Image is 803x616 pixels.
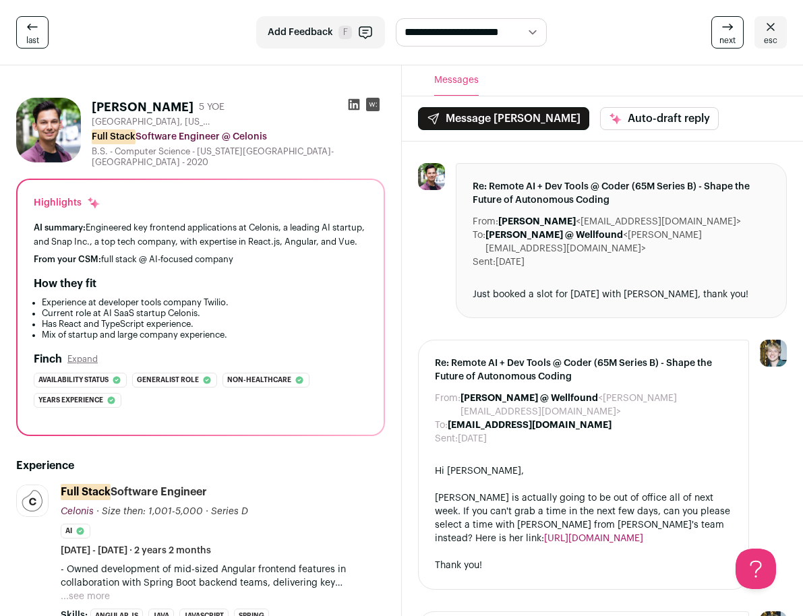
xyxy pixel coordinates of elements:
[435,491,733,545] div: [PERSON_NAME] is actually going to be out of office all of next week. If you can't grab a time in...
[16,16,49,49] a: last
[92,117,213,127] span: [GEOGRAPHIC_DATA], [US_STATE], [GEOGRAPHIC_DATA]
[34,196,100,210] div: Highlights
[199,100,225,114] div: 5 YOE
[67,354,98,365] button: Expand
[42,297,367,308] li: Experience at developer tools company Twilio.
[92,98,194,117] h1: [PERSON_NAME]
[61,563,385,590] p: - Owned development of mid-sized Angular frontend features in collaboration with Spring Boot back...
[719,35,736,46] span: next
[16,458,385,474] h2: Experience
[754,16,787,49] a: esc
[434,65,479,96] button: Messages
[34,276,96,292] h2: How they fit
[61,544,211,557] span: [DATE] - [DATE] · 2 years 2 months
[764,35,777,46] span: esc
[211,507,248,516] span: Series D
[418,107,589,130] button: Message [PERSON_NAME]
[460,394,598,403] b: [PERSON_NAME] @ Wellfound
[460,392,733,419] dd: <[PERSON_NAME][EMAIL_ADDRESS][DOMAIN_NAME]>
[38,394,103,407] span: Years experience
[458,432,487,445] dd: [DATE]
[435,559,733,572] div: Thank you!
[435,432,458,445] dt: Sent:
[34,220,367,249] div: Engineered key frontend applications at Celonis, a leading AI startup, and Snap Inc., a top tech ...
[435,357,733,383] span: Re: Remote AI + Dev Tools @ Coder (65M Series B) - Shape the Future of Autonomous Coding
[227,373,291,387] span: Non-healthcare
[496,255,525,269] dd: [DATE]
[61,507,94,516] span: Celonis
[760,340,787,367] img: 6494470-medium_jpg
[498,215,741,228] dd: <[EMAIL_ADDRESS][DOMAIN_NAME]>
[736,549,776,589] iframe: Help Scout Beacon - Open
[485,228,771,255] dd: <[PERSON_NAME][EMAIL_ADDRESS][DOMAIN_NAME]>
[34,223,86,232] span: AI summary:
[92,146,385,168] div: B.S. - Computer Science - [US_STATE][GEOGRAPHIC_DATA]-[GEOGRAPHIC_DATA] - 2020
[34,351,62,367] h2: Finch
[256,16,385,49] button: Add Feedback F
[61,484,111,500] mark: Full Stack
[435,419,448,432] dt: To:
[435,464,733,478] div: Hi [PERSON_NAME],
[448,421,612,430] b: [EMAIL_ADDRESS][DOMAIN_NAME]
[17,485,48,516] img: 4749f8c101eb6d17f98328f05ddf4aaf1a3cad7daa56f0ed27bc4fe5905a735c.jpg
[711,16,744,49] a: next
[544,534,643,543] a: [URL][DOMAIN_NAME]
[61,590,110,603] button: ...see more
[26,35,39,46] span: last
[38,373,109,387] span: Availability status
[473,180,771,207] span: Re: Remote AI + Dev Tools @ Coder (65M Series B) - Shape the Future of Autonomous Coding
[473,288,771,301] div: Just booked a slot for [DATE] with [PERSON_NAME], thank you!
[485,230,623,240] b: [PERSON_NAME] @ Wellfound
[268,26,333,39] span: Add Feedback
[42,308,367,319] li: Current role at AI SaaS startup Celonis.
[42,330,367,340] li: Mix of startup and large company experience.
[435,392,460,419] dt: From:
[61,485,207,499] div: Software Engineer
[34,255,101,264] span: From your CSM:
[34,254,367,265] div: full stack @ AI-focused company
[92,129,136,144] mark: Full Stack
[96,507,203,516] span: · Size then: 1,001-5,000
[338,26,352,39] span: F
[600,107,719,130] button: Auto-draft reply
[16,98,81,162] img: a511c2b21a64beba4429f8f17828e0e2ac54aafaee4cf0711d1fb51855924f4e.jpg
[473,255,496,269] dt: Sent:
[473,228,485,255] dt: To:
[418,163,445,190] img: a511c2b21a64beba4429f8f17828e0e2ac54aafaee4cf0711d1fb51855924f4e.jpg
[137,373,199,387] span: Generalist role
[42,319,367,330] li: Has React and TypeScript experience.
[206,505,208,518] span: ·
[61,524,90,538] li: AI
[498,217,576,226] b: [PERSON_NAME]
[473,215,498,228] dt: From:
[92,130,385,144] div: Software Engineer @ Celonis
